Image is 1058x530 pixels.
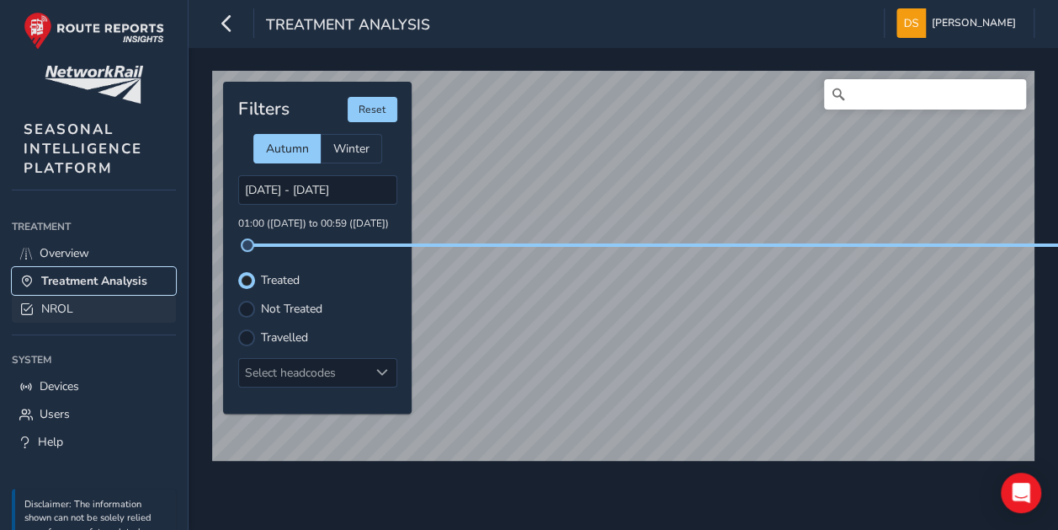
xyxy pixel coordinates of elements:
[321,134,382,163] div: Winter
[261,303,322,315] label: Not Treated
[239,359,369,387] div: Select headcodes
[238,99,290,120] h4: Filters
[24,12,164,50] img: rr logo
[12,347,176,372] div: System
[38,434,63,450] span: Help
[212,71,1034,474] canvas: Map
[41,301,73,317] span: NROL
[45,66,143,104] img: customer logo
[12,239,176,267] a: Overview
[896,8,926,38] img: diamond-layout
[238,217,397,232] p: 01:00 ([DATE]) to 00:59 ([DATE])
[12,372,176,400] a: Devices
[266,141,309,157] span: Autumn
[40,406,70,422] span: Users
[40,245,89,261] span: Overview
[12,428,176,456] a: Help
[932,8,1016,38] span: [PERSON_NAME]
[896,8,1022,38] button: [PERSON_NAME]
[824,79,1026,110] input: Search
[12,295,176,323] a: NROL
[24,120,142,178] span: SEASONAL INTELLIGENCE PLATFORM
[261,332,308,344] label: Travelled
[333,141,370,157] span: Winter
[253,134,321,163] div: Autumn
[266,14,430,38] span: Treatment Analysis
[348,97,397,122] button: Reset
[12,214,176,239] div: Treatment
[12,267,176,295] a: Treatment Analysis
[12,400,176,428] a: Users
[40,378,79,394] span: Devices
[261,275,300,286] label: Treated
[41,273,147,289] span: Treatment Analysis
[1001,473,1041,513] div: Open Intercom Messenger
